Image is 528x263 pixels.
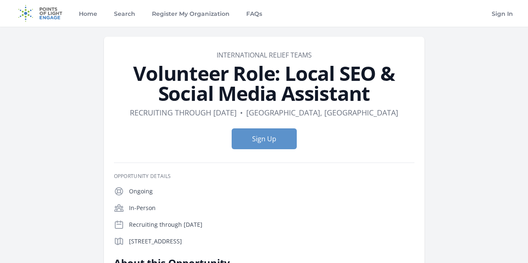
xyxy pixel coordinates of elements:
div: • [240,107,243,118]
p: Recruiting through [DATE] [129,220,414,229]
p: In-Person [129,204,414,212]
p: Ongoing [129,187,414,195]
p: [STREET_ADDRESS] [129,237,414,245]
a: INTERNATIONAL RELIEF TEAMS [217,50,312,60]
h1: Volunteer Role: Local SEO & Social Media Assistant [114,63,414,103]
button: Sign Up [232,128,297,149]
dd: Recruiting through [DATE] [130,107,237,118]
dd: [GEOGRAPHIC_DATA], [GEOGRAPHIC_DATA] [246,107,398,118]
h3: Opportunity Details [114,173,414,180]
